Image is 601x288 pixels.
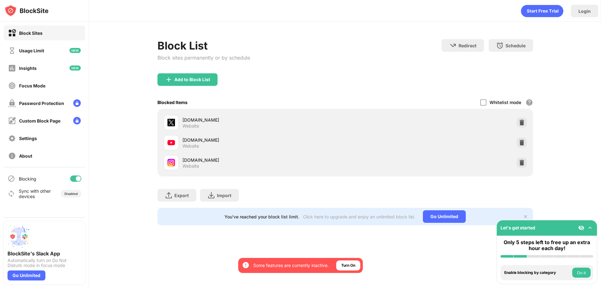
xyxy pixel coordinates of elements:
[8,64,16,72] img: insights-off.svg
[523,214,528,219] img: x-button.svg
[8,134,16,142] img: settings-off.svg
[182,117,345,123] div: [DOMAIN_NAME]
[182,143,199,149] div: Website
[8,117,16,125] img: customize-block-page-off.svg
[8,29,16,37] img: block-on.svg
[587,225,593,231] img: omni-setup-toggle.svg
[303,214,415,219] div: Click here to upgrade and enjoy an unlimited block list.
[501,239,593,251] div: Only 5 steps left to free up an extra hour each day!
[19,101,64,106] div: Password Protection
[73,99,81,107] img: lock-menu.svg
[8,258,81,268] div: Automatically turn on Do Not Disturb mode in focus mode
[578,225,584,231] img: eye-not-visible.svg
[8,152,16,160] img: about-off.svg
[19,65,37,71] div: Insights
[578,8,591,14] div: Login
[182,137,345,143] div: [DOMAIN_NAME]
[8,250,81,257] div: BlockSite's Slack App
[8,270,45,280] div: Go Unlimited
[242,261,249,269] img: error-circle-white.svg
[8,175,15,182] img: blocking-icon.svg
[19,30,43,36] div: Block Sites
[157,39,250,52] div: Block List
[8,225,30,248] img: push-slack.svg
[19,83,45,88] div: Focus Mode
[506,43,526,48] div: Schedule
[253,262,329,269] div: Some features are currently inactive.
[167,119,175,126] img: favicons
[224,214,299,219] div: You’ve reached your block list limit.
[19,153,32,159] div: About
[8,82,16,90] img: focus-off.svg
[521,5,563,17] div: animation
[19,118,60,123] div: Custom Block Page
[167,139,175,146] img: favicons
[182,123,199,129] div: Website
[167,159,175,166] img: favicons
[182,157,345,163] div: [DOMAIN_NAME]
[504,270,571,275] div: Enable blocking by category
[19,176,36,181] div: Blocking
[490,100,521,105] div: Whitelist mode
[174,193,189,198] div: Export
[4,4,49,17] img: logo-blocksite.svg
[459,43,476,48] div: Redirect
[19,48,44,53] div: Usage Limit
[8,99,16,107] img: password-protection-off.svg
[341,262,355,269] div: Turn On
[157,100,187,105] div: Blocked Items
[64,192,78,196] div: Disabled
[182,163,199,169] div: Website
[8,190,15,197] img: sync-icon.svg
[501,225,535,230] div: Let's get started
[174,77,210,82] div: Add to Block List
[69,48,81,53] img: new-icon.svg
[69,65,81,71] img: new-icon.svg
[423,210,466,223] div: Go Unlimited
[157,55,250,61] div: Block sites permanently or by schedule
[8,47,16,55] img: time-usage-off.svg
[19,136,37,141] div: Settings
[217,193,231,198] div: Import
[19,188,51,199] div: Sync with other devices
[73,117,81,124] img: lock-menu.svg
[572,268,591,278] button: Do it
